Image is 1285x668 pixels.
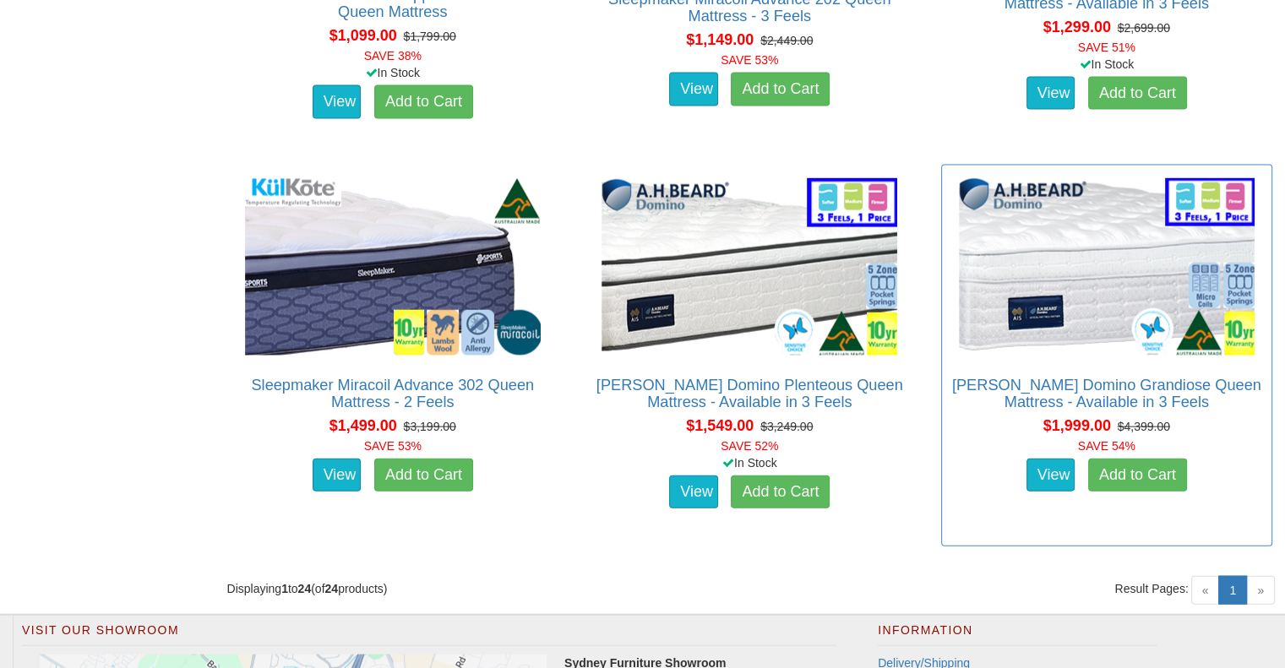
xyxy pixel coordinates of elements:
[1118,420,1170,433] del: $4,399.00
[952,377,1261,410] a: [PERSON_NAME] Domino Grandiose Queen Mattress - Available in 3 Feels
[1043,417,1111,434] span: $1,999.00
[938,56,1277,73] div: In Stock
[731,475,830,509] a: Add to Cart
[721,53,778,67] font: SAVE 53%
[1218,576,1247,605] a: 1
[721,439,778,453] font: SAVE 52%
[596,377,903,410] a: [PERSON_NAME] Domino Plenteous Queen Mattress - Available in 3 Feels
[298,582,312,595] strong: 24
[374,85,473,119] a: Add to Cart
[1246,576,1275,605] span: »
[329,417,397,434] span: $1,499.00
[955,174,1259,360] img: A.H Beard Domino Grandiose Queen Mattress - Available in 3 Feels
[251,377,534,410] a: Sleepmaker Miracoil Advance 302 Queen Mattress - 2 Feels
[364,439,422,453] font: SAVE 53%
[597,174,901,360] img: A.H Beard Domino Plenteous Queen Mattress - Available in 3 Feels
[281,582,288,595] strong: 1
[878,624,1157,646] h2: Information
[669,73,718,106] a: View
[686,31,754,48] span: $1,149.00
[329,27,397,44] span: $1,099.00
[1043,19,1111,35] span: $1,299.00
[241,174,545,360] img: Sleepmaker Miracoil Advance 302 Queen Mattress - 2 Feels
[669,475,718,509] a: View
[404,420,456,433] del: $3,199.00
[1191,576,1220,605] span: «
[364,49,422,62] font: SAVE 38%
[1114,580,1188,597] span: Result Pages:
[313,459,362,492] a: View
[686,417,754,434] span: $1,549.00
[215,580,750,597] div: Displaying to (of products)
[1088,77,1187,111] a: Add to Cart
[325,582,339,595] strong: 24
[1078,439,1135,453] font: SAVE 54%
[224,64,563,81] div: In Stock
[760,34,813,47] del: $2,449.00
[313,85,362,119] a: View
[731,73,830,106] a: Add to Cart
[1118,21,1170,35] del: $2,699.00
[1026,459,1075,492] a: View
[760,420,813,433] del: $3,249.00
[1026,77,1075,111] a: View
[22,624,836,646] h2: Visit Our Showroom
[1088,459,1187,492] a: Add to Cart
[404,30,456,43] del: $1,799.00
[580,454,919,471] div: In Stock
[374,459,473,492] a: Add to Cart
[1078,41,1135,54] font: SAVE 51%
